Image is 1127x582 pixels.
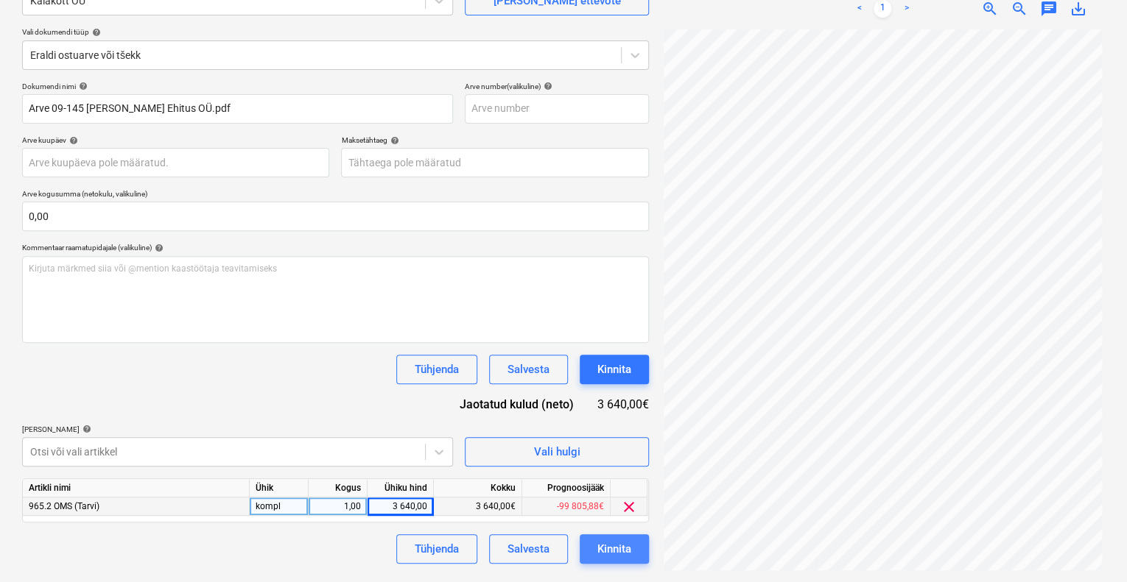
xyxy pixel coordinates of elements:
span: help [541,82,552,91]
input: Arve kogusumma (netokulu, valikuline) [22,202,649,231]
iframe: Chat Widget [1053,511,1127,582]
div: Maksetähtaeg [341,135,648,145]
div: 3 640,00€ [434,497,522,516]
button: Kinnita [580,534,649,564]
div: Prognoosijääk [522,479,611,497]
span: clear [620,498,638,516]
div: 1,00 [315,497,361,516]
button: Vali hulgi [465,437,649,466]
span: help [387,136,399,145]
span: help [66,136,78,145]
div: Tühjenda [415,539,459,558]
p: Arve kogusumma (netokulu, valikuline) [22,189,649,202]
span: help [152,244,164,252]
div: Arve kuupäev [22,135,329,145]
button: Salvesta [489,534,568,564]
div: Salvesta [508,539,550,558]
div: Ühiku hind [368,479,434,497]
span: help [80,425,91,433]
span: help [89,28,101,37]
div: Jaotatud kulud (neto) [448,396,597,413]
button: Salvesta [489,355,568,384]
div: Vali dokumendi tüüp [22,27,649,37]
button: Tühjenda [396,355,477,384]
input: Dokumendi nimi [22,94,453,124]
div: 3 640,00 [373,497,427,516]
div: Kinnita [597,539,631,558]
div: Tühjenda [415,360,459,379]
div: kompl [250,497,309,516]
div: Ühik [250,479,309,497]
div: Kogus [309,479,368,497]
span: 965.2 OMS (Tarvi) [29,501,99,511]
div: 3 640,00€ [597,396,649,413]
div: Kokku [434,479,522,497]
span: help [76,82,88,91]
div: Artikli nimi [23,479,250,497]
div: Arve number (valikuline) [465,82,649,91]
input: Arve kuupäeva pole määratud. [22,148,329,177]
div: Dokumendi nimi [22,82,453,91]
div: Salvesta [508,360,550,379]
div: -99 805,88€ [522,497,611,516]
div: Kinnita [597,360,631,379]
button: Tühjenda [396,534,477,564]
div: [PERSON_NAME] [22,425,453,434]
div: Kommentaar raamatupidajale (valikuline) [22,243,649,252]
div: Vali hulgi [533,442,580,461]
button: Kinnita [580,355,649,384]
input: Arve number [465,94,649,124]
input: Tähtaega pole määratud [341,148,648,177]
